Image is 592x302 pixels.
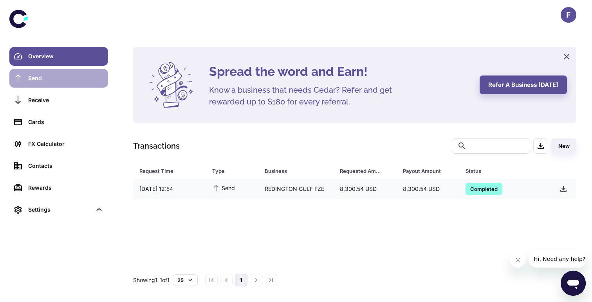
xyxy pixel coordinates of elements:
[209,84,405,108] h5: Know a business that needs Cedar? Refer and get rewarded up to $180 for every referral.
[28,74,103,83] div: Send
[28,183,103,192] div: Rewards
[510,252,526,268] iframe: Close message
[9,91,108,110] a: Receive
[133,276,170,284] p: Showing 1-1 of 1
[28,96,103,104] div: Receive
[28,118,103,126] div: Cards
[466,165,534,176] div: Status
[204,274,278,286] nav: pagination navigation
[235,274,247,286] button: page 1
[529,250,586,268] iframe: Message from company
[480,75,567,94] button: Refer a business [DATE]
[133,182,206,196] div: [DATE] 12:54
[340,165,383,176] div: Requested Amount
[133,140,180,152] h1: Transactions
[173,274,198,286] button: 25
[212,183,235,192] span: Send
[340,165,393,176] span: Requested Amount
[9,69,108,88] a: Send
[403,165,446,176] div: Payout Amount
[139,165,193,176] div: Request Time
[9,178,108,197] a: Rewards
[28,162,103,170] div: Contacts
[9,135,108,153] a: FX Calculator
[551,138,576,154] button: New
[28,52,103,61] div: Overview
[9,200,108,219] div: Settings
[397,182,459,196] div: 8,300.54 USD
[466,165,544,176] span: Status
[212,165,245,176] div: Type
[9,47,108,66] a: Overview
[9,156,108,175] a: Contacts
[28,205,92,214] div: Settings
[209,62,470,81] h4: Spread the word and Earn!
[258,182,334,196] div: REDINGTON GULF FZE
[466,185,502,192] span: Completed
[28,140,103,148] div: FX Calculator
[403,165,456,176] span: Payout Amount
[561,271,586,296] iframe: Button to launch messaging window
[334,182,396,196] div: 8,300.54 USD
[9,113,108,131] a: Cards
[139,165,203,176] span: Request Time
[212,165,256,176] span: Type
[561,7,576,23] button: F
